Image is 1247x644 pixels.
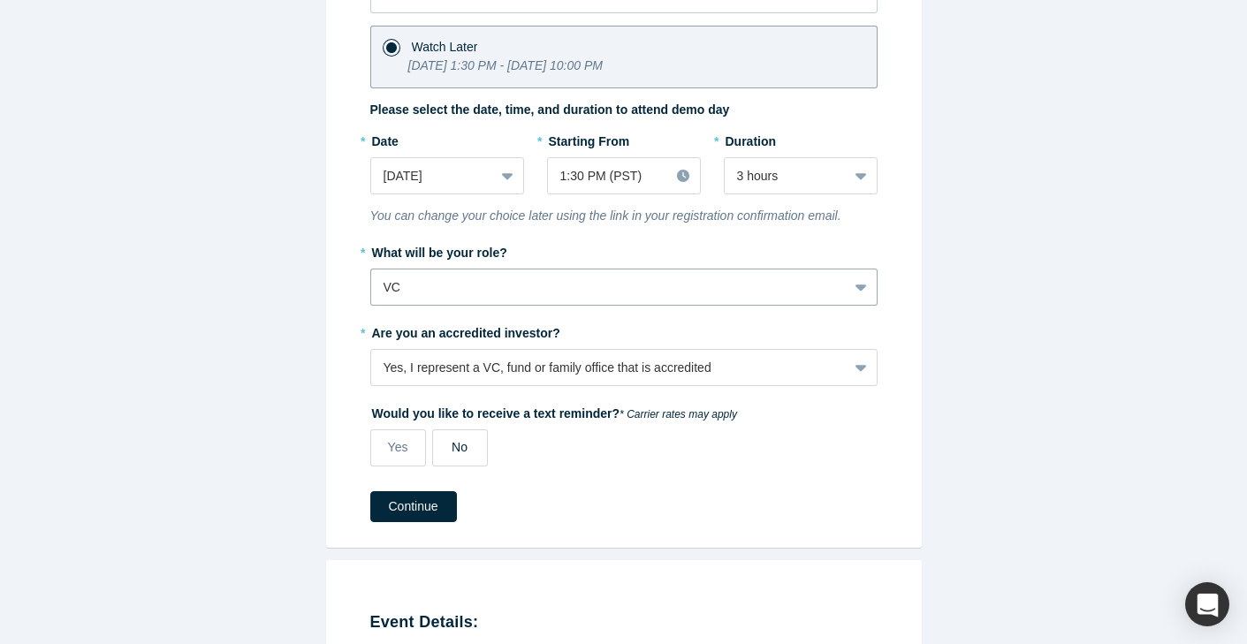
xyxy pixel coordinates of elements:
[452,440,468,454] span: No
[384,359,835,377] div: Yes, I represent a VC, fund or family office that is accredited
[370,491,457,522] button: Continue
[370,126,524,151] label: Date
[370,208,841,223] i: You can change your choice later using the link in your registration confirmation email.
[370,101,730,119] label: Please select the date, time, and duration to attend demo day
[370,613,479,631] strong: Event Details:
[370,318,878,343] label: Are you an accredited investor?
[370,398,878,423] label: Would you like to receive a text reminder?
[370,238,878,262] label: What will be your role?
[724,126,878,151] label: Duration
[620,408,737,420] em: * Carrier rates may apply
[388,440,408,454] span: Yes
[412,40,478,54] span: Watch Later
[408,58,603,72] i: [DATE] 1:30 PM - [DATE] 10:00 PM
[547,126,630,151] label: Starting From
